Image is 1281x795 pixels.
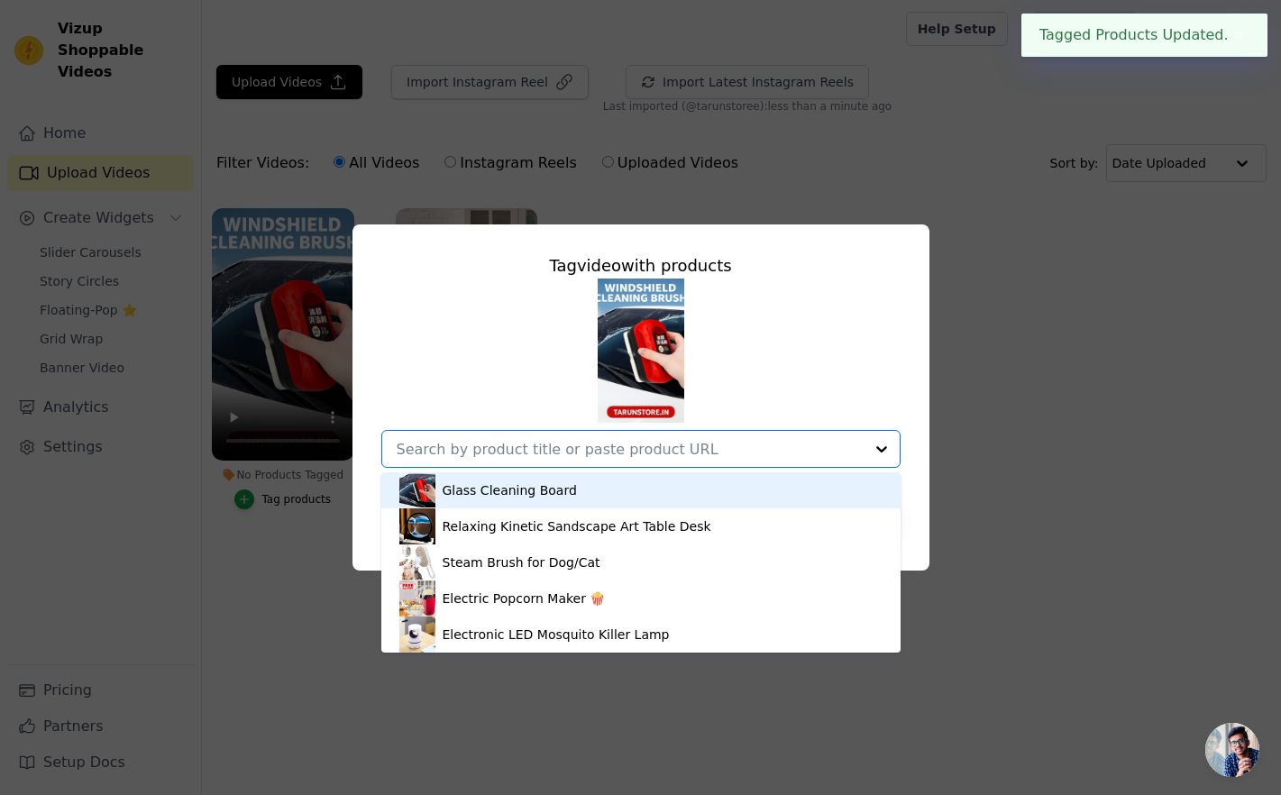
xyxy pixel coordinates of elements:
[1229,24,1249,46] button: Close
[381,253,901,279] div: Tag video with products
[1205,723,1259,777] div: Open chat
[598,279,684,423] img: reel-preview-8v6fje-by.myshopify.com-3714047837694287285_76874327266.jpeg
[443,589,606,608] div: Electric Popcorn Maker 🍿
[397,441,864,458] input: Search by product title or paste product URL
[399,580,435,617] img: product thumbnail
[1021,14,1267,57] div: Tagged Products Updated.
[399,508,435,544] img: product thumbnail
[399,472,435,508] img: product thumbnail
[443,553,600,571] div: Steam Brush for Dog/Cat
[399,617,435,653] img: product thumbnail
[443,517,711,535] div: Relaxing Kinetic Sandscape Art Table Desk
[443,626,670,644] div: Electronic LED Mosquito Killer Lamp
[399,544,435,580] img: product thumbnail
[443,481,577,499] div: Glass Cleaning Board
